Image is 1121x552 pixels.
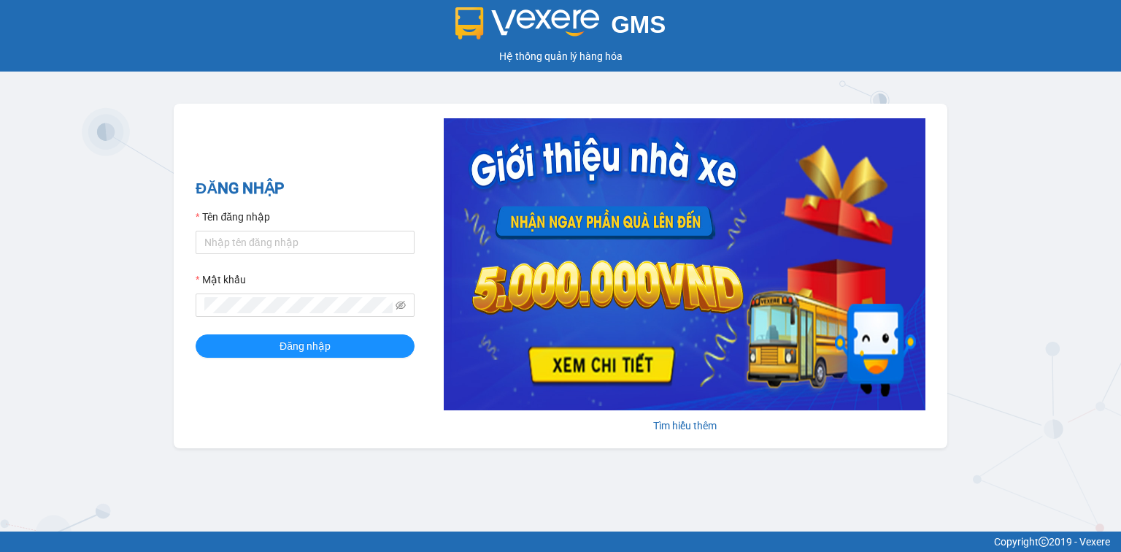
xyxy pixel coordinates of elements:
[396,300,406,310] span: eye-invisible
[1039,537,1049,547] span: copyright
[280,338,331,354] span: Đăng nhập
[444,118,925,410] img: banner-0
[455,7,600,39] img: logo 2
[196,231,415,254] input: Tên đăng nhập
[611,11,666,38] span: GMS
[455,22,666,34] a: GMS
[204,297,393,313] input: Mật khẩu
[196,272,246,288] label: Mật khẩu
[196,334,415,358] button: Đăng nhập
[444,418,925,434] div: Tìm hiểu thêm
[11,534,1110,550] div: Copyright 2019 - Vexere
[196,177,415,201] h2: ĐĂNG NHẬP
[4,48,1117,64] div: Hệ thống quản lý hàng hóa
[196,209,270,225] label: Tên đăng nhập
